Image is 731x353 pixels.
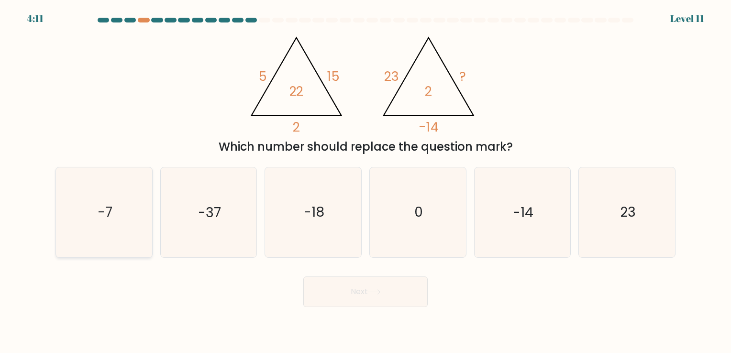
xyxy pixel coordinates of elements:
text: -18 [304,203,324,222]
tspan: ? [460,67,466,85]
text: 0 [414,203,423,222]
div: 4:11 [27,11,44,26]
text: -37 [198,203,221,222]
button: Next [303,276,428,307]
text: 23 [620,203,636,222]
tspan: 22 [289,82,304,100]
div: Level 11 [670,11,704,26]
tspan: 2 [293,119,300,136]
tspan: 5 [259,67,267,85]
text: -7 [98,203,112,222]
tspan: 23 [385,67,399,85]
tspan: 2 [425,82,432,100]
tspan: 15 [327,67,340,85]
tspan: -14 [419,119,439,136]
text: -14 [513,203,533,222]
div: Which number should replace the question mark? [61,138,670,155]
